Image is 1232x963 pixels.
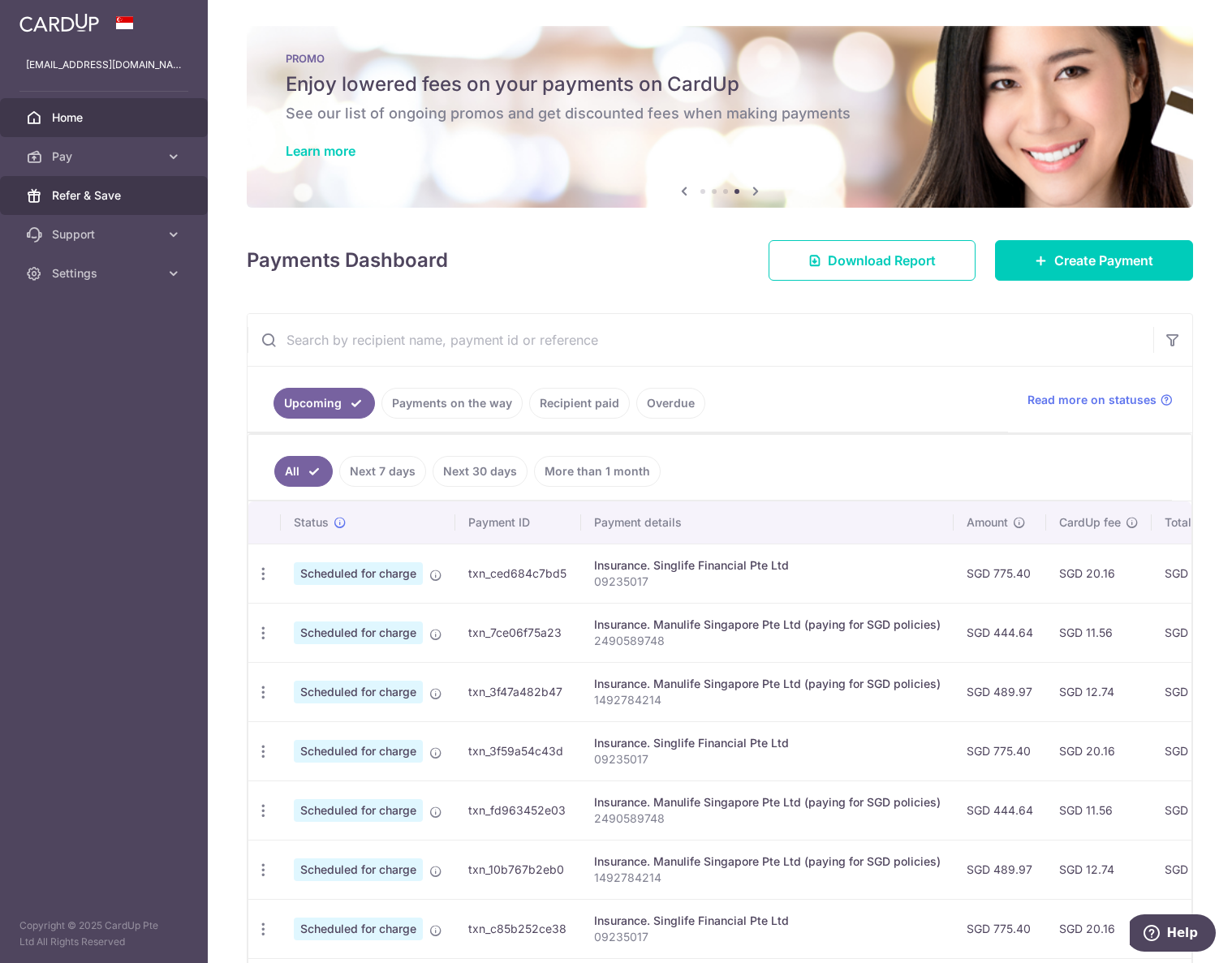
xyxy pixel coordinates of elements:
td: SGD 20.16 [1046,899,1152,958]
div: Insurance. Manulife Singapore Pte Ltd (paying for SGD policies) [594,676,941,692]
td: SGD 489.97 [954,840,1046,899]
td: SGD 20.16 [1046,721,1152,780]
td: SGD 444.64 [954,780,1046,840]
p: 2490589748 [594,810,941,827]
span: CardUp fee [1059,514,1121,531]
td: SGD 12.74 [1046,662,1152,721]
p: 09235017 [594,929,941,945]
td: SGD 775.40 [954,899,1046,958]
span: Total amt. [1165,514,1218,531]
span: Support [52,226,159,243]
p: 09235017 [594,751,941,767]
span: Scheduled for charge [294,858,423,881]
td: txn_ced684c7bd5 [455,544,581,603]
td: SGD 12.74 [1046,840,1152,899]
td: SGD 489.97 [954,662,1046,721]
span: Create Payment [1054,251,1153,270]
th: Payment ID [455,501,581,544]
span: Refer & Save [52,187,159,204]
a: Create Payment [995,240,1193,281]
a: Overdue [636,388,705,419]
td: SGD 11.56 [1046,780,1152,840]
h4: Payments Dashboard [247,246,448,275]
span: Download Report [828,251,936,270]
a: Recipient paid [529,388,630,419]
a: More than 1 month [534,456,661,487]
h6: See our list of ongoing promos and get discounted fees when making payments [286,104,1154,123]
td: txn_3f47a482b47 [455,662,581,721]
a: Read more on statuses [1027,392,1173,408]
td: SGD 775.40 [954,721,1046,780]
p: 09235017 [594,574,941,590]
h5: Enjoy lowered fees on your payments on CardUp [286,71,1154,97]
a: Next 30 days [433,456,528,487]
span: Scheduled for charge [294,918,423,940]
a: All [274,456,333,487]
span: Read more on statuses [1027,392,1157,408]
span: Scheduled for charge [294,799,423,822]
p: [EMAIL_ADDRESS][DOMAIN_NAME] [26,57,182,73]
div: Insurance. Singlife Financial Pte Ltd [594,735,941,751]
span: Settings [52,265,159,282]
td: SGD 444.64 [954,603,1046,662]
a: Download Report [769,240,976,281]
span: Scheduled for charge [294,621,423,644]
input: Search by recipient name, payment id or reference [248,314,1153,366]
a: Next 7 days [339,456,426,487]
div: Insurance. Singlife Financial Pte Ltd [594,913,941,929]
span: Scheduled for charge [294,562,423,585]
div: Insurance. Singlife Financial Pte Ltd [594,557,941,574]
span: Scheduled for charge [294,740,423,763]
p: 1492784214 [594,870,941,886]
td: SGD 775.40 [954,544,1046,603]
td: SGD 11.56 [1046,603,1152,662]
td: txn_10b767b2eb0 [455,840,581,899]
p: 1492784214 [594,692,941,708]
iframe: Opens a widget where you can find more information [1130,914,1216,955]
a: Payments on the way [381,388,523,419]
a: Upcoming [274,388,375,419]
div: Insurance. Manulife Singapore Pte Ltd (paying for SGD policies) [594,794,941,810]
td: txn_c85b252ce38 [455,899,581,958]
td: txn_3f59a54c43d [455,721,581,780]
a: Learn more [286,143,355,159]
td: SGD 20.16 [1046,544,1152,603]
div: Insurance. Manulife Singapore Pte Ltd (paying for SGD policies) [594,617,941,633]
div: Insurance. Manulife Singapore Pte Ltd (paying for SGD policies) [594,853,941,870]
td: txn_fd963452e03 [455,780,581,840]
span: Amount [967,514,1008,531]
img: CardUp [19,13,99,32]
p: 2490589748 [594,633,941,649]
span: Status [294,514,329,531]
img: Latest Promos banner [247,26,1193,208]
span: Pay [52,148,159,165]
td: txn_7ce06f75a23 [455,603,581,662]
p: PROMO [286,52,1154,65]
span: Scheduled for charge [294,681,423,703]
span: Home [52,110,159,126]
th: Payment details [581,501,954,544]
